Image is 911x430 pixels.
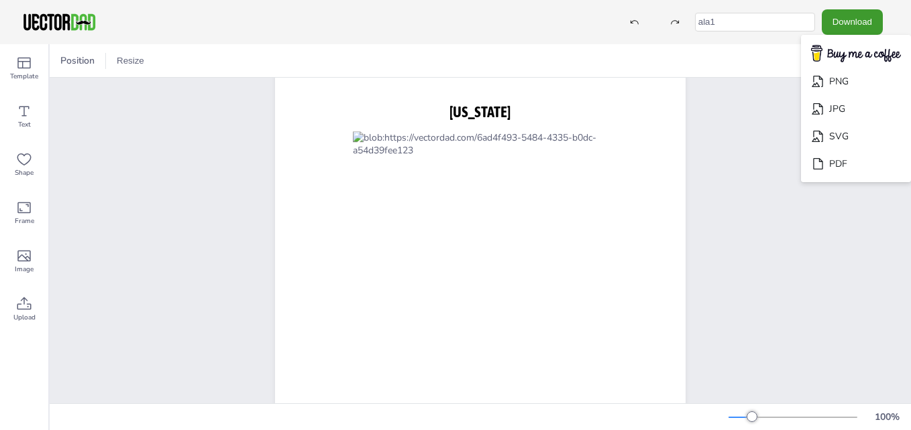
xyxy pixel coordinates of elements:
[15,167,34,178] span: Shape
[449,103,511,121] span: [US_STATE]
[802,41,910,67] img: buymecoffee.png
[801,150,911,177] li: PDF
[15,216,34,226] span: Frame
[21,12,97,32] img: VectorDad-1.png
[58,54,97,67] span: Position
[801,95,911,123] li: JPG
[801,123,911,150] li: SVG
[822,9,883,34] button: Download
[111,50,150,72] button: Resize
[695,13,815,31] input: template name
[15,264,34,275] span: Image
[801,35,911,183] ul: Download
[801,68,911,95] li: PNG
[871,411,903,423] div: 100 %
[10,71,38,82] span: Template
[13,312,36,323] span: Upload
[18,119,31,130] span: Text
